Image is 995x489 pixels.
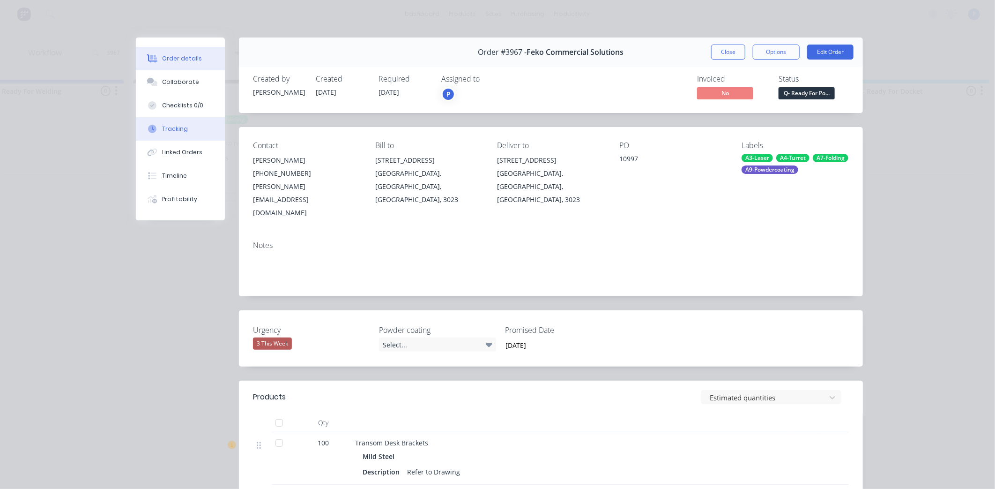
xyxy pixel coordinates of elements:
[375,167,483,206] div: [GEOGRAPHIC_DATA], [GEOGRAPHIC_DATA], [GEOGRAPHIC_DATA], 3023
[779,87,835,99] span: Q- Ready For Po...
[497,141,605,150] div: Deliver to
[253,324,370,336] label: Urgency
[136,164,225,188] button: Timeline
[527,48,624,57] span: Feko Commercial Solutions
[807,45,854,60] button: Edit Order
[742,154,773,162] div: A3-Laser
[497,154,605,167] div: [STREET_ADDRESS]
[136,141,225,164] button: Linked Orders
[162,78,199,86] div: Collaborate
[318,438,329,448] span: 100
[253,241,849,250] div: Notes
[363,465,403,479] div: Description
[441,87,455,101] button: P
[355,438,428,447] span: Transom Desk Brackets
[253,167,360,180] div: [PHONE_NUMBER]
[162,54,202,63] div: Order details
[742,141,849,150] div: Labels
[363,450,398,463] div: Mild Steel
[253,154,360,167] div: [PERSON_NAME]
[497,167,605,206] div: [GEOGRAPHIC_DATA], [GEOGRAPHIC_DATA], [GEOGRAPHIC_DATA], 3023
[316,75,367,83] div: Created
[162,195,197,203] div: Profitability
[779,87,835,101] button: Q- Ready For Po...
[776,154,809,162] div: A4-Turret
[619,154,727,167] div: 10997
[379,324,496,336] label: Powder coating
[619,141,727,150] div: PO
[497,154,605,206] div: [STREET_ADDRESS][GEOGRAPHIC_DATA], [GEOGRAPHIC_DATA], [GEOGRAPHIC_DATA], 3023
[753,45,800,60] button: Options
[253,154,360,219] div: [PERSON_NAME][PHONE_NUMBER][PERSON_NAME][EMAIL_ADDRESS][DOMAIN_NAME]
[779,75,849,83] div: Status
[136,70,225,94] button: Collaborate
[505,324,622,336] label: Promised Date
[136,94,225,117] button: Checklists 0/0
[253,141,360,150] div: Contact
[253,180,360,219] div: [PERSON_NAME][EMAIL_ADDRESS][DOMAIN_NAME]
[253,75,304,83] div: Created by
[813,154,848,162] div: A7-Folding
[742,166,798,174] div: A9-Powdercoating
[403,465,464,479] div: Refer to Drawing
[478,48,527,57] span: Order #3967 -
[316,88,336,97] span: [DATE]
[379,338,496,352] div: Select...
[375,141,483,150] div: Bill to
[379,88,399,97] span: [DATE]
[697,75,767,83] div: Invoiced
[711,45,745,60] button: Close
[375,154,483,206] div: [STREET_ADDRESS][GEOGRAPHIC_DATA], [GEOGRAPHIC_DATA], [GEOGRAPHIC_DATA], 3023
[253,87,304,97] div: [PERSON_NAME]
[697,87,753,99] span: No
[136,117,225,141] button: Tracking
[162,148,202,157] div: Linked Orders
[253,391,286,403] div: Products
[162,172,187,180] div: Timeline
[499,338,616,352] input: Enter date
[136,47,225,70] button: Order details
[162,101,203,110] div: Checklists 0/0
[253,338,292,350] div: 3 This Week
[162,125,188,133] div: Tracking
[375,154,483,167] div: [STREET_ADDRESS]
[379,75,430,83] div: Required
[441,75,535,83] div: Assigned to
[136,188,225,211] button: Profitability
[295,414,351,432] div: Qty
